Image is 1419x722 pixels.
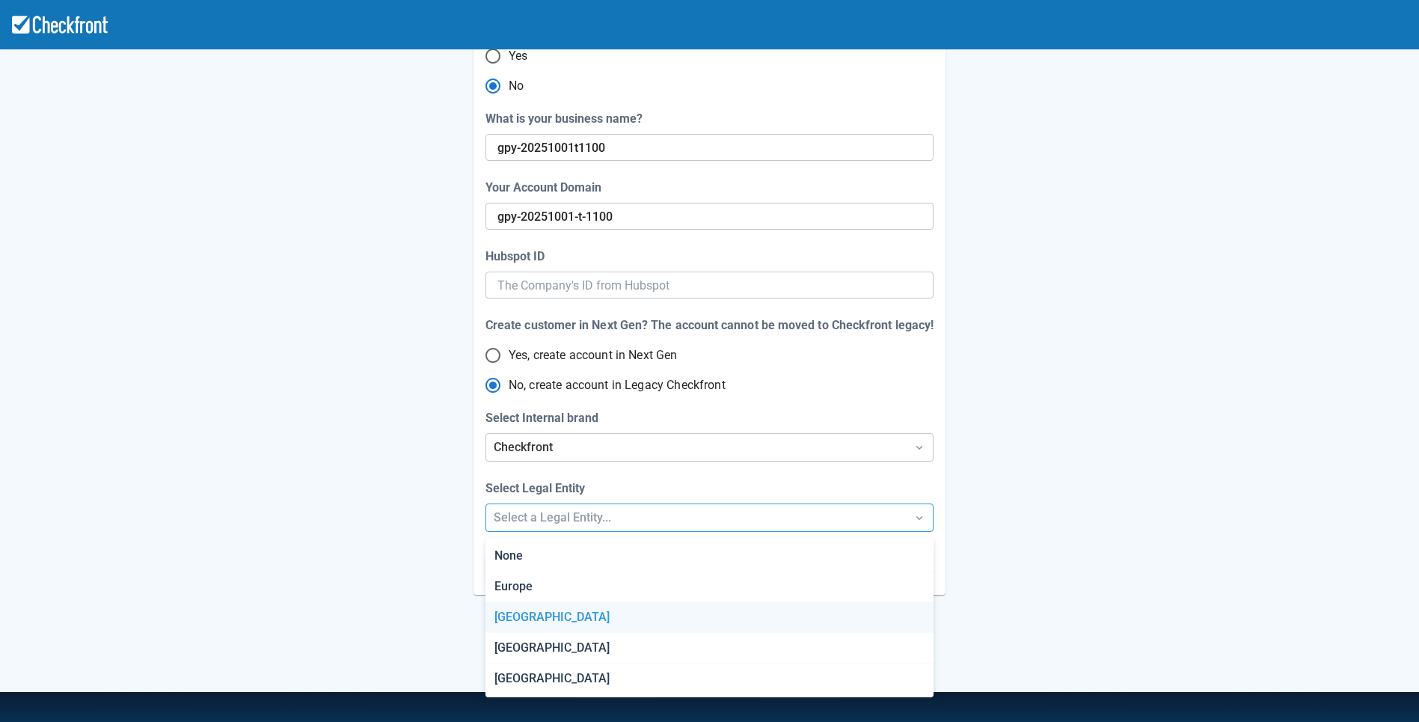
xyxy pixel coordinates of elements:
span: Yes, create account in Next Gen [509,346,678,364]
span: Dropdown icon [912,440,927,455]
label: Your Account Domain [485,179,607,197]
label: Select Internal brand [485,409,604,427]
div: [GEOGRAPHIC_DATA] [485,633,933,664]
input: This will be your Account domain [497,134,919,161]
div: Create customer in Next Gen? The account cannot be moved to Checkfront legacy! [485,316,934,334]
span: No, create account in Legacy Checkfront [509,376,726,394]
div: Europe [485,572,933,602]
label: Hubspot ID [485,248,551,266]
div: [GEOGRAPHIC_DATA] [485,602,933,633]
label: Select Legal Entity [485,480,591,498]
div: None [485,541,933,572]
label: What is your business name? [485,110,649,128]
span: No [509,77,524,95]
iframe: Chat Widget [1203,560,1419,722]
input: The Company's ID from Hubspot [497,272,922,299]
span: Dropdown icon [912,510,927,525]
div: Select a Legal Entity... [494,509,898,527]
div: Checkfront [494,438,898,456]
div: [GEOGRAPHIC_DATA] [485,664,933,694]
